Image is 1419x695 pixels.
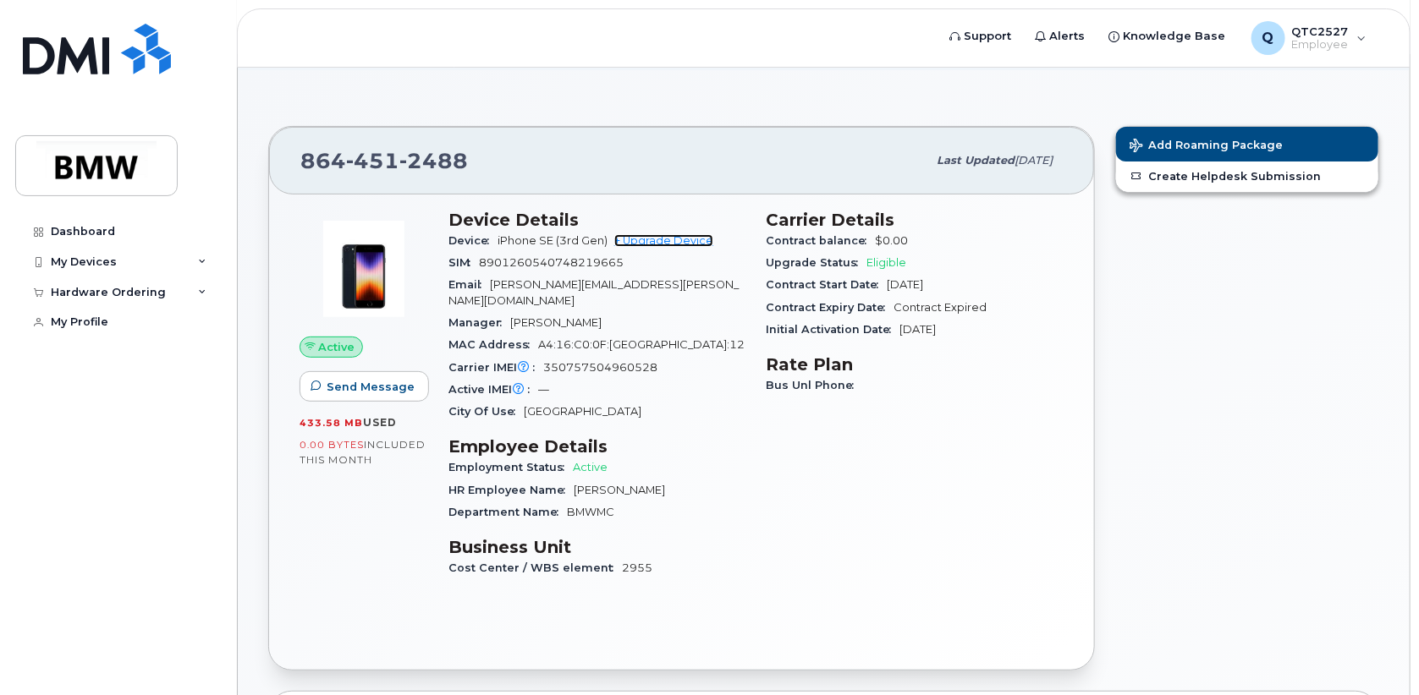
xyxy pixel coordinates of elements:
span: — [538,383,549,396]
span: Contract balance [767,234,876,247]
span: Eligible [867,256,907,269]
span: Support [965,28,1012,45]
h3: Business Unit [448,537,746,557]
span: used [363,416,397,429]
span: Active IMEI [448,383,538,396]
span: Contract Expired [894,301,987,314]
span: Active [319,339,355,355]
span: [GEOGRAPHIC_DATA] [524,405,641,418]
span: [PERSON_NAME] [574,484,665,496]
span: Alerts [1050,28,1086,45]
span: MAC Address [448,338,538,351]
h3: Carrier Details [767,210,1064,230]
span: $0.00 [876,234,909,247]
button: Send Message [300,371,429,402]
span: Employment Status [448,461,573,473]
span: Manager [448,316,510,329]
span: 433.58 MB [300,417,363,429]
span: SIM [448,256,479,269]
span: Last updated [937,154,1015,167]
img: image20231002-3703462-1angbar.jpeg [313,218,415,320]
span: [DATE] [1015,154,1053,167]
span: Email [448,278,490,291]
span: Knowledge Base [1124,28,1226,45]
span: 0.00 Bytes [300,439,364,451]
span: 2488 [399,148,468,173]
span: City Of Use [448,405,524,418]
button: Add Roaming Package [1116,127,1378,161]
span: Send Message [327,379,415,395]
span: Contract Start Date [767,278,888,291]
span: [DATE] [900,323,937,336]
span: Employee [1292,38,1349,52]
span: BMWMC [567,506,614,518]
a: + Upgrade Device [614,234,713,247]
span: A4:16:C0:0F:[GEOGRAPHIC_DATA]:12 [538,338,745,351]
span: iPhone SE (3rd Gen) [498,234,608,247]
a: Alerts [1024,19,1097,53]
span: 864 [300,148,468,173]
span: [DATE] [888,278,924,291]
span: Cost Center / WBS element [448,561,622,574]
iframe: Messenger Launcher [1345,621,1406,682]
span: Add Roaming Package [1130,139,1283,155]
span: Active [573,461,608,473]
h3: Rate Plan [767,354,1064,375]
h3: Employee Details [448,436,746,457]
div: QTC2527 [1240,21,1378,55]
h3: Device Details [448,210,746,230]
span: 2955 [622,561,652,574]
span: 451 [346,148,399,173]
span: 350757504960528 [543,361,657,374]
span: included this month [300,438,426,466]
span: Q [1262,28,1274,48]
span: HR Employee Name [448,484,574,496]
span: [PERSON_NAME][EMAIL_ADDRESS][PERSON_NAME][DOMAIN_NAME] [448,278,739,306]
span: Upgrade Status [767,256,867,269]
span: Bus Unl Phone [767,379,863,391]
a: Create Helpdesk Submission [1116,161,1378,192]
span: Device [448,234,498,247]
a: Support [938,19,1024,53]
span: Contract Expiry Date [767,301,894,314]
a: Knowledge Base [1097,19,1238,53]
span: Initial Activation Date [767,323,900,336]
span: QTC2527 [1292,25,1349,38]
span: Carrier IMEI [448,361,543,374]
span: 8901260540748219665 [479,256,624,269]
span: [PERSON_NAME] [510,316,602,329]
span: Department Name [448,506,567,518]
